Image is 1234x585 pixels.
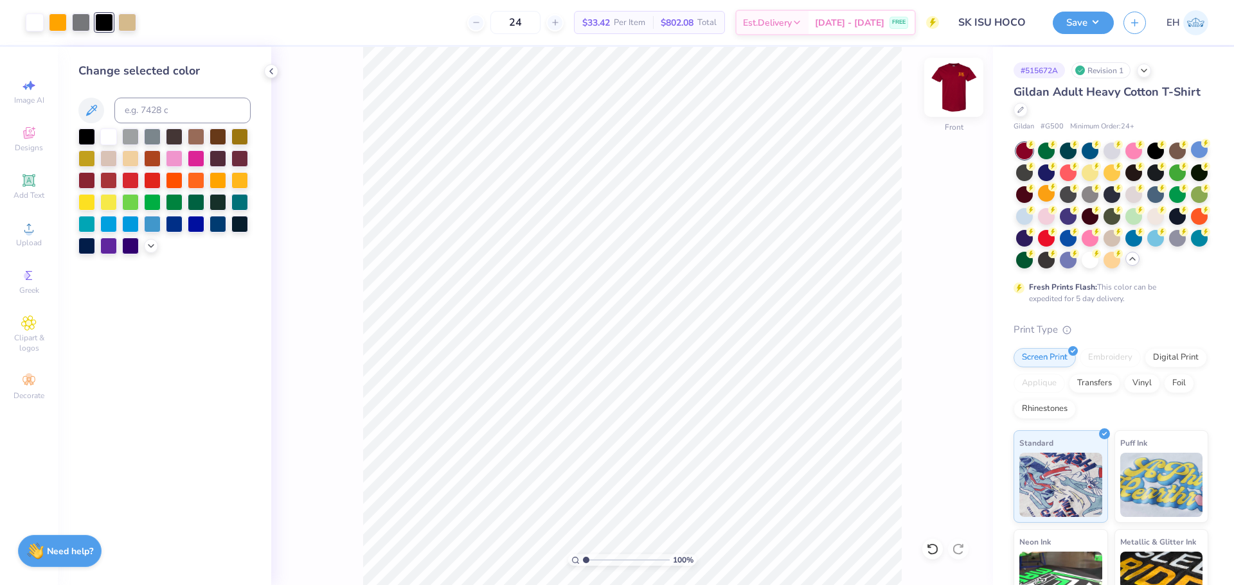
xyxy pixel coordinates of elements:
[114,98,251,123] input: e.g. 7428 c
[1014,62,1065,78] div: # 515672A
[892,18,906,27] span: FREE
[1014,374,1065,393] div: Applique
[490,11,541,34] input: – –
[815,16,884,30] span: [DATE] - [DATE]
[1029,281,1187,304] div: This color can be expedited for 5 day delivery.
[1014,322,1208,337] div: Print Type
[14,95,44,105] span: Image AI
[661,16,693,30] span: $802.08
[1014,84,1201,100] span: Gildan Adult Heavy Cotton T-Shirt
[1014,121,1034,132] span: Gildan
[19,285,39,295] span: Greek
[1167,10,1208,35] a: EH
[1120,453,1203,517] img: Puff Ink
[945,121,963,133] div: Front
[1164,374,1194,393] div: Foil
[1124,374,1160,393] div: Vinyl
[1183,10,1208,35] img: Erin Herberholt
[1071,62,1131,78] div: Revision 1
[1014,348,1076,367] div: Screen Print
[1080,348,1141,367] div: Embroidery
[1029,282,1097,292] strong: Fresh Prints Flash:
[582,16,610,30] span: $33.42
[13,390,44,401] span: Decorate
[743,16,792,30] span: Est. Delivery
[1019,535,1051,548] span: Neon Ink
[47,545,93,557] strong: Need help?
[1014,399,1076,419] div: Rhinestones
[1120,436,1147,450] span: Puff Ink
[1070,121,1134,132] span: Minimum Order: 24 +
[1041,121,1064,132] span: # G500
[1069,374,1120,393] div: Transfers
[1145,348,1207,367] div: Digital Print
[614,16,645,30] span: Per Item
[13,190,44,200] span: Add Text
[16,238,42,248] span: Upload
[78,62,251,80] div: Change selected color
[697,16,717,30] span: Total
[15,143,43,153] span: Designs
[6,333,51,353] span: Clipart & logos
[1053,12,1114,34] button: Save
[1019,453,1102,517] img: Standard
[928,62,979,113] img: Front
[673,554,693,566] span: 100 %
[949,10,1043,35] input: Untitled Design
[1167,15,1180,30] span: EH
[1019,436,1053,450] span: Standard
[1120,535,1196,548] span: Metallic & Glitter Ink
